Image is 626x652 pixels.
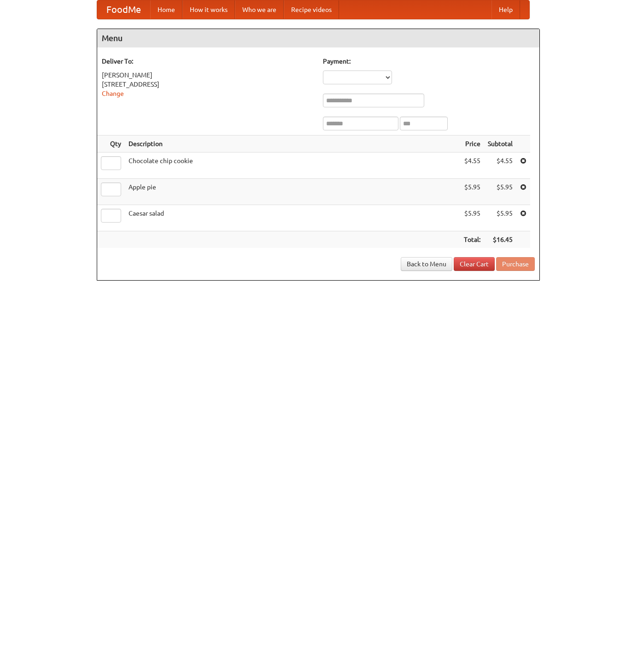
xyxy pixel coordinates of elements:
[150,0,182,19] a: Home
[97,135,125,153] th: Qty
[97,29,539,47] h4: Menu
[491,0,520,19] a: Help
[182,0,235,19] a: How it works
[460,153,484,179] td: $4.55
[125,153,460,179] td: Chocolate chip cookie
[401,257,452,271] a: Back to Menu
[460,205,484,231] td: $5.95
[284,0,339,19] a: Recipe videos
[460,135,484,153] th: Price
[484,179,516,205] td: $5.95
[484,205,516,231] td: $5.95
[484,231,516,248] th: $16.45
[125,205,460,231] td: Caesar salad
[454,257,495,271] a: Clear Cart
[102,70,314,80] div: [PERSON_NAME]
[484,135,516,153] th: Subtotal
[496,257,535,271] button: Purchase
[102,90,124,97] a: Change
[125,179,460,205] td: Apple pie
[97,0,150,19] a: FoodMe
[484,153,516,179] td: $4.55
[125,135,460,153] th: Description
[235,0,284,19] a: Who we are
[460,231,484,248] th: Total:
[102,57,314,66] h5: Deliver To:
[460,179,484,205] td: $5.95
[323,57,535,66] h5: Payment:
[102,80,314,89] div: [STREET_ADDRESS]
